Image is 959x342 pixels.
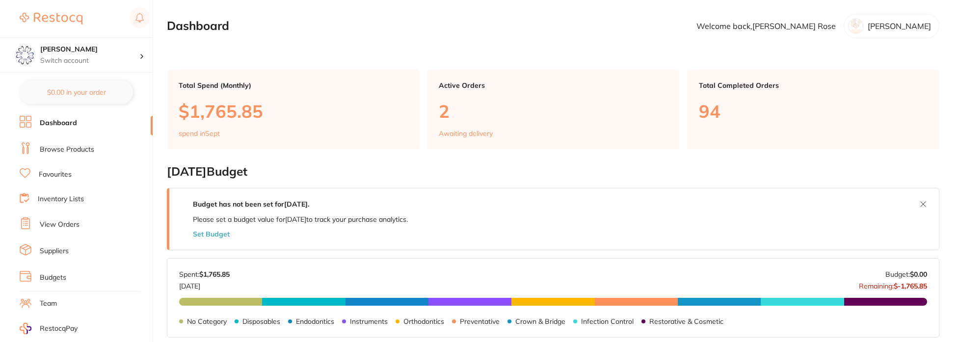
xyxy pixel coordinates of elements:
[193,230,230,238] button: Set Budget
[187,317,227,325] p: No Category
[179,130,220,137] p: spend in Sept
[167,70,419,149] a: Total Spend (Monthly)$1,765.85spend inSept
[40,299,57,309] a: Team
[439,81,667,89] p: Active Orders
[20,13,82,25] img: Restocq Logo
[687,70,939,149] a: Total Completed Orders94
[20,323,78,334] a: RestocqPay
[859,278,927,290] p: Remaining:
[40,273,66,283] a: Budgets
[910,270,927,279] strong: $0.00
[515,317,565,325] p: Crown & Bridge
[179,270,230,278] p: Spent:
[40,45,139,54] h4: Eumundi Dental
[350,317,388,325] p: Instruments
[581,317,634,325] p: Infection Control
[439,101,667,121] p: 2
[38,194,84,204] a: Inventory Lists
[699,81,928,89] p: Total Completed Orders
[193,215,408,223] p: Please set a budget value for [DATE] to track your purchase analytics.
[20,80,133,104] button: $0.00 in your order
[199,270,230,279] strong: $1,765.85
[179,278,230,290] p: [DATE]
[40,56,139,66] p: Switch account
[699,101,928,121] p: 94
[427,70,679,149] a: Active Orders2Awaiting delivery
[40,220,80,230] a: View Orders
[40,118,77,128] a: Dashboard
[403,317,444,325] p: Orthodontics
[885,270,927,278] p: Budget:
[439,130,493,137] p: Awaiting delivery
[179,101,407,121] p: $1,765.85
[40,246,69,256] a: Suppliers
[894,282,927,290] strong: $-1,765.85
[40,324,78,334] span: RestocqPay
[696,22,836,30] p: Welcome back, [PERSON_NAME] Rose
[460,317,500,325] p: Preventative
[868,22,931,30] p: [PERSON_NAME]
[40,145,94,155] a: Browse Products
[15,45,35,65] img: Eumundi Dental
[20,323,31,334] img: RestocqPay
[242,317,280,325] p: Disposables
[39,170,72,180] a: Favourites
[167,165,939,179] h2: [DATE] Budget
[20,7,82,30] a: Restocq Logo
[296,317,334,325] p: Endodontics
[179,81,407,89] p: Total Spend (Monthly)
[167,19,229,33] h2: Dashboard
[649,317,723,325] p: Restorative & Cosmetic
[193,200,309,209] strong: Budget has not been set for [DATE] .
